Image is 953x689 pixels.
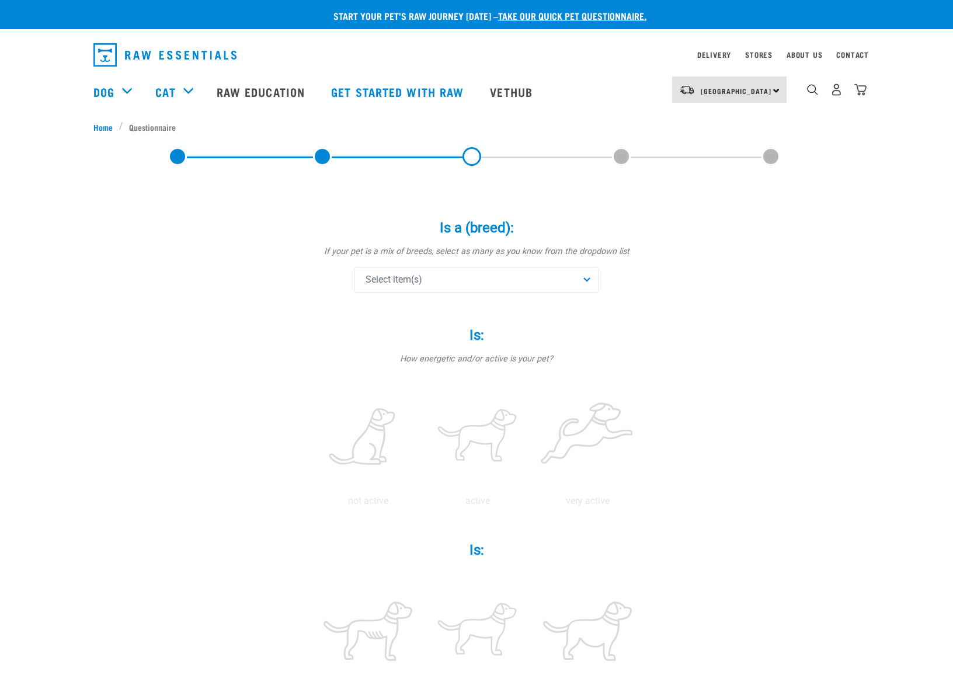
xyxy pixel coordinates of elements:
nav: dropdown navigation [84,39,869,71]
a: Dog [93,83,114,100]
p: very active [535,494,640,508]
a: About Us [787,53,822,57]
p: How energetic and/or active is your pet? [301,353,652,366]
img: Raw Essentials Logo [93,43,236,67]
a: Home [93,121,119,133]
a: Contact [836,53,869,57]
img: home-icon@2x.png [854,83,867,96]
img: home-icon-1@2x.png [807,84,818,95]
a: Stores [745,53,773,57]
img: user.png [830,83,843,96]
span: Home [93,121,113,133]
p: not active [315,494,420,508]
span: Select item(s) [366,273,422,287]
p: active [425,494,530,508]
a: Cat [155,83,175,100]
label: Is: [301,540,652,561]
nav: breadcrumbs [93,121,860,133]
a: Raw Education [205,68,319,115]
a: take our quick pet questionnaire. [498,13,646,18]
p: If your pet is a mix of breeds, select as many as you know from the dropdown list [301,245,652,258]
a: Vethub [478,68,547,115]
a: Delivery [697,53,731,57]
span: [GEOGRAPHIC_DATA] [701,89,771,93]
a: Get started with Raw [319,68,478,115]
label: Is a (breed): [301,217,652,238]
label: Is: [301,325,652,346]
img: van-moving.png [679,85,695,95]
